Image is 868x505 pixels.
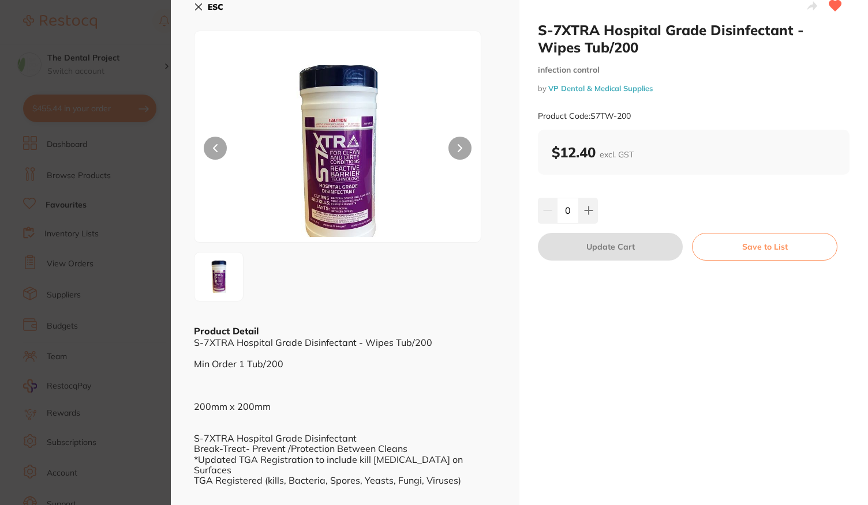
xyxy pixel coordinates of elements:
small: Product Code: S7TW-200 [538,111,631,121]
p: Message from Restocq, sent Just now [38,202,218,213]
img: cy53ZWJw [198,256,240,297]
div: message notification from Restocq, Just now. Hi Erin, Starting 11 August, we’re making some updat... [5,17,226,220]
b: $12.40 [552,144,634,161]
img: cy53ZWJw [252,60,423,242]
button: Save to List [692,233,837,261]
h2: S-7XTRA Hospital Grade Disinfectant - Wipes Tub/200 [538,21,850,56]
b: ESC [208,2,223,12]
div: We’re committed to ensuring a smooth transition for you! Our team is standing by to help you with... [38,121,218,178]
div: Hi [PERSON_NAME], Starting [DATE], we’re making some updates to our product offerings on the Rest... [38,25,218,115]
div: Message content [38,25,218,198]
span: excl. GST [600,149,634,160]
small: by [538,84,850,93]
div: Simply reply to this message and we’ll be in touch to guide you through these next steps. We are ... [38,183,218,240]
img: Profile image for Restocq [13,28,32,46]
b: Product Detail [194,325,259,337]
small: infection control [538,65,850,75]
a: VP Dental & Medical Supplies [548,84,653,93]
button: Update Cart [538,233,683,261]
